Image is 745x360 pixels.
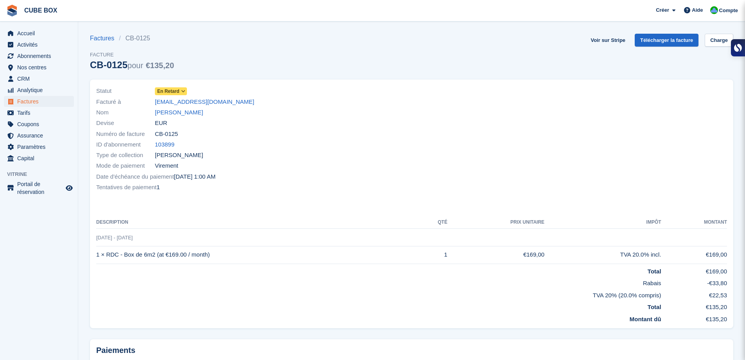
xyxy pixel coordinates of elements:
[96,246,420,264] td: 1 × RDC - Box de 6m2 (at €169.00 / month)
[4,51,74,62] a: menu
[90,51,174,59] span: Facture
[4,39,74,50] a: menu
[17,96,64,107] span: Factures
[17,39,64,50] span: Activités
[96,119,155,128] span: Devise
[661,276,727,288] td: -€33,80
[4,85,74,96] a: menu
[420,246,447,264] td: 1
[544,250,661,259] div: TVA 20.0% incl.
[661,312,727,324] td: €135,20
[90,60,174,70] div: CB-0125
[96,183,156,192] span: Tentatives de paiement
[96,108,155,117] span: Nom
[155,98,254,107] a: [EMAIL_ADDRESS][DOMAIN_NAME]
[17,62,64,73] span: Nos centres
[544,216,661,229] th: Impôt
[155,87,187,96] a: En retard
[587,34,628,47] a: Voir sur Stripe
[661,300,727,312] td: €135,20
[630,316,661,322] strong: Montant dû
[96,130,155,139] span: Numéro de facture
[4,153,74,164] a: menu
[447,216,544,229] th: Prix unitaire
[65,183,74,193] a: Boutique d'aperçu
[6,5,18,16] img: stora-icon-8386f47178a22dfd0bd8f6a31ec36ba5ce8667c1dd55bd0f319d3a0aa187defe.svg
[90,34,174,43] nav: breadcrumbs
[4,130,74,141] a: menu
[17,119,64,130] span: Coupons
[90,34,119,43] a: Factures
[661,246,727,264] td: €169,00
[96,346,727,355] h2: Paiements
[155,151,203,160] span: [PERSON_NAME]
[648,268,661,275] strong: Total
[4,119,74,130] a: menu
[635,34,698,47] a: Télécharger la facture
[661,264,727,276] td: €169,00
[96,276,661,288] td: Rabais
[155,108,203,117] a: [PERSON_NAME]
[96,98,155,107] span: Facturé à
[96,161,155,170] span: Mode de paiement
[21,4,60,17] a: CUBE BOX
[4,180,74,196] a: menu
[705,34,733,47] a: Charge
[17,85,64,96] span: Analytique
[127,61,143,70] span: pour
[661,288,727,300] td: €22,53
[4,107,74,118] a: menu
[648,304,661,310] strong: Total
[155,130,178,139] span: CB-0125
[17,51,64,62] span: Abonnements
[656,6,669,14] span: Créer
[155,119,167,128] span: EUR
[17,130,64,141] span: Assurance
[96,235,133,241] span: [DATE] - [DATE]
[17,153,64,164] span: Capital
[4,73,74,84] a: menu
[174,172,215,181] time: 2025-08-28 23:00:00 UTC
[17,28,64,39] span: Accueil
[719,7,738,14] span: Compte
[96,216,420,229] th: Description
[7,170,78,178] span: Vitrine
[96,288,661,300] td: TVA 20% (20.0% compris)
[96,140,155,149] span: ID d'abonnement
[4,141,74,152] a: menu
[96,151,155,160] span: Type de collection
[155,140,174,149] a: 103899
[447,246,544,264] td: €169,00
[4,96,74,107] a: menu
[157,88,180,95] span: En retard
[4,62,74,73] a: menu
[17,141,64,152] span: Paramètres
[4,28,74,39] a: menu
[17,180,64,196] span: Portail de réservation
[17,73,64,84] span: CRM
[420,216,447,229] th: Qté
[155,161,178,170] span: Virement
[96,87,155,96] span: Statut
[661,216,727,229] th: Montant
[692,6,703,14] span: Aide
[156,183,160,192] span: 1
[96,172,174,181] span: Date d'échéance du paiement
[146,61,174,70] span: €135,20
[710,6,718,14] img: Cube Box
[17,107,64,118] span: Tarifs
